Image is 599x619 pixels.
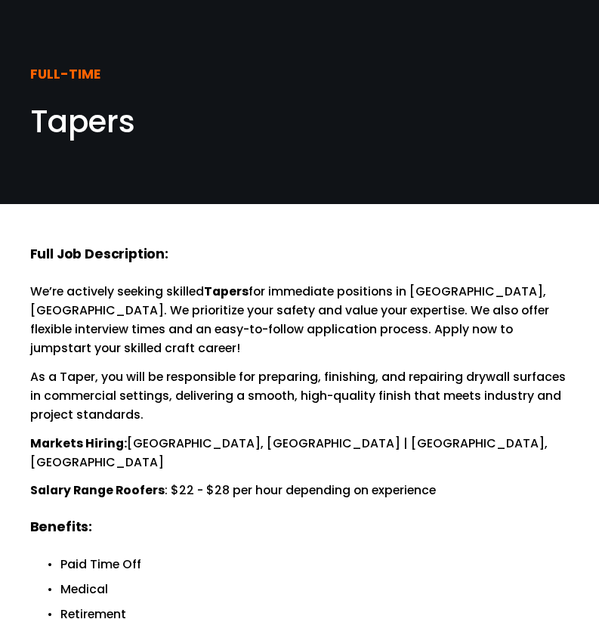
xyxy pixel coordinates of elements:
[30,481,570,500] p: : $22 - $28 per hour depending on experience
[30,435,127,452] strong: Markets Hiring:
[60,555,570,574] p: Paid Time Off
[30,64,100,83] strong: FULL-TIME
[30,100,135,143] span: Tapers
[30,481,165,499] strong: Salary Range Roofers
[30,434,570,472] p: [GEOGRAPHIC_DATA], [GEOGRAPHIC_DATA] | [GEOGRAPHIC_DATA], [GEOGRAPHIC_DATA]
[30,367,570,425] p: As a Taper, you will be responsible for preparing, finishing, and repairing drywall surfaces in c...
[30,244,168,263] strong: Full Job Description:
[60,580,570,599] p: Medical
[30,282,570,358] p: We’re actively seeking skilled for immediate positions in [GEOGRAPHIC_DATA], [GEOGRAPHIC_DATA]. W...
[30,517,92,536] strong: Benefits:
[204,283,249,300] strong: Tapers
